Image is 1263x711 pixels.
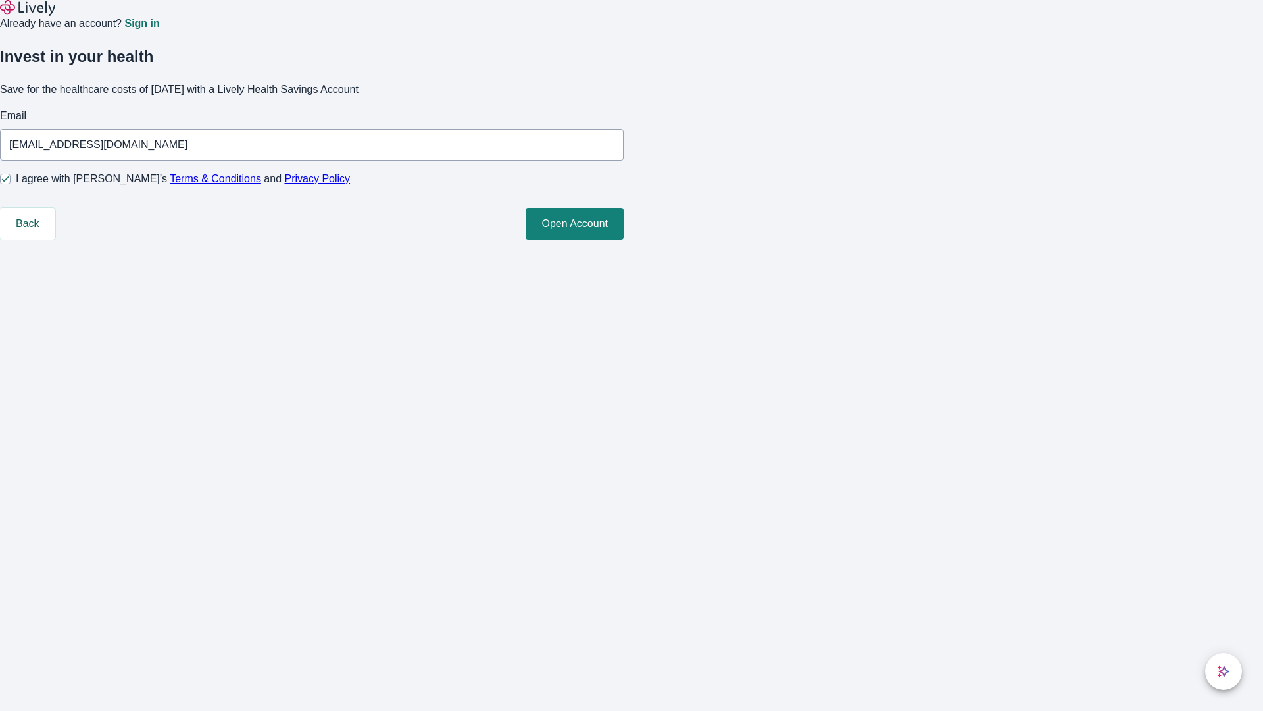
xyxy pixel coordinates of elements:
button: Open Account [526,208,624,240]
button: chat [1205,653,1242,690]
svg: Lively AI Assistant [1217,665,1230,678]
a: Sign in [124,18,159,29]
span: I agree with [PERSON_NAME]’s and [16,171,350,187]
a: Terms & Conditions [170,173,261,184]
a: Privacy Policy [285,173,351,184]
